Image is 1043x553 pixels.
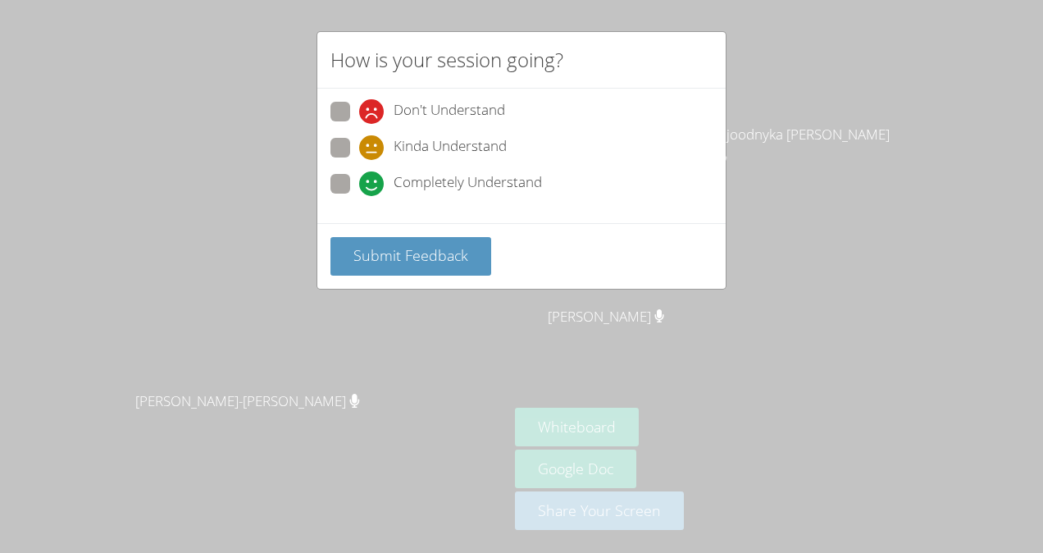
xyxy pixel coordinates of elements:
[330,237,491,276] button: Submit Feedback
[394,171,542,196] span: Completely Understand
[394,135,507,160] span: Kinda Understand
[394,99,505,124] span: Don't Understand
[353,245,468,265] span: Submit Feedback
[330,45,563,75] h2: How is your session going?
